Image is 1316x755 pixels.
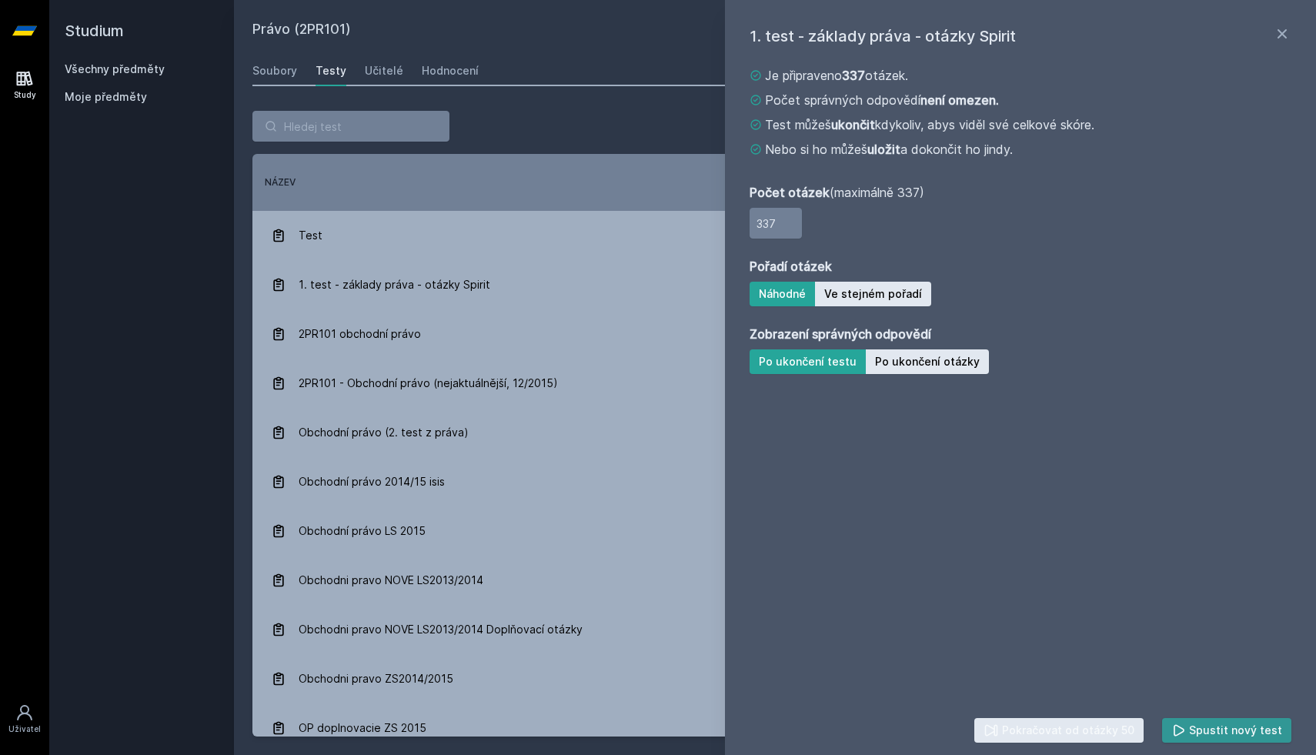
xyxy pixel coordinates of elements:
button: Pokračovat od otázky 50 [974,718,1144,743]
a: Obchodni pravo NOVE LS2013/2014 30. 12. 2018 164 [252,556,1298,605]
a: Obchodni pravo ZS2014/2015 30. 12. 2018 97 [252,654,1298,703]
a: Soubory [252,55,297,86]
a: Všechny předměty [65,62,165,75]
a: Obchodní právo LS 2015 30. 12. 2018 300 [252,506,1298,556]
a: 2PR101 - Obchodní právo (nejaktuálnější, 12/2015) 30. 12. 2018 259 [252,359,1298,408]
span: Obchodni pravo NOVE LS2013/2014 Doplňovací otázky [299,614,583,645]
a: Study [3,62,46,109]
span: Obchodní právo LS 2015 [299,516,426,546]
strong: Počet otázek [750,185,830,200]
h2: Právo (2PR101) [252,18,1125,43]
span: Počet správných odpovědí [765,91,999,109]
a: Obchodní právo (2. test z práva) 30. 12. 2018 317 [252,408,1298,457]
strong: není omezen. [920,92,999,108]
span: OP doplnovacie ZS 2015 [299,713,426,743]
a: Test 30. 12. 2018 320 [252,211,1298,260]
div: Učitelé [365,63,403,79]
span: Obchodní právo (2. test z práva) [299,417,469,448]
a: Testy [316,55,346,86]
button: Po ukončení testu [750,349,866,374]
a: OP doplnovacie ZS 2015 30. 12. 2018 70 [252,703,1298,753]
button: Po ukončení otázky [866,349,989,374]
div: Study [14,89,36,101]
span: Obchodni pravo ZS2014/2015 [299,663,453,694]
a: 1. test - základy práva - otázky Spirit 30. 12. 2018 337 [252,260,1298,309]
button: Náhodné [750,282,815,306]
div: Hodnocení [422,63,479,79]
strong: Pořadí otázek [750,257,832,276]
strong: uložit [867,142,900,157]
button: Spustit nový test [1162,718,1292,743]
a: Hodnocení [422,55,479,86]
a: Uživatel [3,696,46,743]
span: Test [299,220,322,251]
input: Hledej test [252,111,449,142]
a: Učitelé [365,55,403,86]
strong: ukončit [831,117,875,132]
div: Uživatel [8,723,41,735]
span: 2PR101 - Obchodní právo (nejaktuálnější, 12/2015) [299,368,558,399]
a: 2PR101 obchodní právo 30. 12. 2018 184 [252,309,1298,359]
button: Název [265,175,296,189]
a: Obchodni pravo NOVE LS2013/2014 Doplňovací otázky 30. 12. 2018 27 [252,605,1298,654]
span: Nebo si ho můžeš a dokončit ho jindy. [765,140,1013,159]
span: Obchodni pravo NOVE LS2013/2014 [299,565,483,596]
span: 2PR101 obchodní právo [299,319,421,349]
button: Ve stejném pořadí [815,282,931,306]
span: (maximálně 337) [750,183,924,202]
strong: Zobrazení správných odpovědí [750,325,931,343]
span: 1. test - základy práva - otázky Spirit [299,269,490,300]
span: Obchodní právo 2014/15 isis [299,466,445,497]
div: Testy [316,63,346,79]
span: Moje předměty [65,89,147,105]
span: Test můžeš kdykoliv, abys viděl své celkové skóre. [765,115,1094,134]
a: Obchodní právo 2014/15 isis 30. 12. 2018 180 [252,457,1298,506]
div: Soubory [252,63,297,79]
